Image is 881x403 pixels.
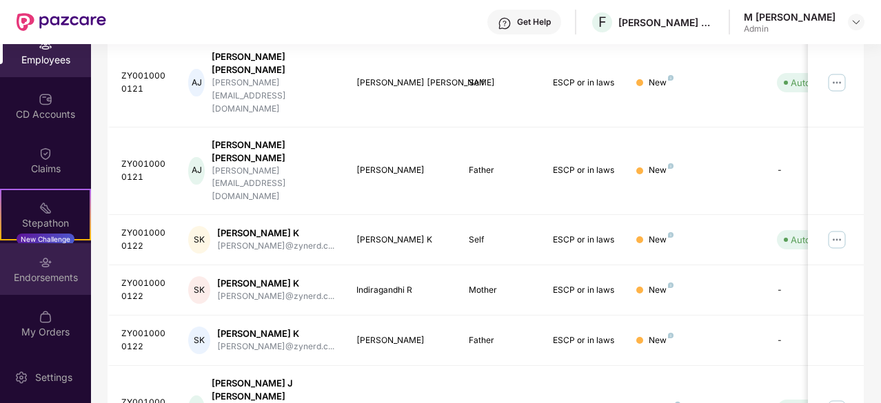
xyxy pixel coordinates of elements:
[212,377,334,403] div: [PERSON_NAME] J [PERSON_NAME]
[649,164,674,177] div: New
[469,334,531,347] div: Father
[553,234,615,247] div: ESCP or in laws
[17,13,106,31] img: New Pazcare Logo
[188,69,204,96] div: AJ
[517,17,551,28] div: Get Help
[668,75,674,81] img: svg+xml;base64,PHN2ZyB4bWxucz0iaHR0cDovL3d3dy53My5vcmcvMjAwMC9zdmciIHdpZHRoPSI4IiBoZWlnaHQ9IjgiIH...
[217,290,334,303] div: [PERSON_NAME]@zynerd.c...
[469,164,531,177] div: Father
[39,310,52,324] img: svg+xml;base64,PHN2ZyBpZD0iTXlfT3JkZXJzIiBkYXRhLW5hbWU9Ik15IE9yZGVycyIgeG1sbnM9Imh0dHA6Ly93d3cudz...
[212,50,334,76] div: [PERSON_NAME] [PERSON_NAME]
[469,284,531,297] div: Mother
[553,76,615,90] div: ESCP or in laws
[121,158,167,184] div: ZY0010000121
[356,334,447,347] div: [PERSON_NAME]
[39,92,52,106] img: svg+xml;base64,PHN2ZyBpZD0iQ0RfQWNjb3VudHMiIGRhdGEtbmFtZT0iQ0QgQWNjb3VudHMiIHhtbG5zPSJodHRwOi8vd3...
[553,284,615,297] div: ESCP or in laws
[188,226,210,254] div: SK
[212,138,334,165] div: [PERSON_NAME] [PERSON_NAME]
[649,334,674,347] div: New
[121,70,167,96] div: ZY0010000121
[14,371,28,384] img: svg+xml;base64,PHN2ZyBpZD0iU2V0dGluZy0yMHgyMCIgeG1sbnM9Imh0dHA6Ly93d3cudzMub3JnLzIwMDAvc3ZnIiB3aW...
[217,277,334,290] div: [PERSON_NAME] K
[826,229,848,251] img: manageButton
[121,327,167,353] div: ZY0010000122
[212,165,334,204] div: [PERSON_NAME][EMAIL_ADDRESS][DOMAIN_NAME]
[469,76,531,90] div: Self
[188,327,210,354] div: SK
[744,10,836,23] div: M [PERSON_NAME]
[121,277,167,303] div: ZY0010000122
[39,38,52,52] img: svg+xml;base64,PHN2ZyBpZD0iRW1wbG95ZWVzIiB4bWxucz0iaHR0cDovL3d3dy53My5vcmcvMjAwMC9zdmciIHdpZHRoPS...
[1,216,90,230] div: Stepathon
[217,340,334,353] div: [PERSON_NAME]@zynerd.c...
[217,327,334,340] div: [PERSON_NAME] K
[668,333,674,338] img: svg+xml;base64,PHN2ZyB4bWxucz0iaHR0cDovL3d3dy53My5vcmcvMjAwMC9zdmciIHdpZHRoPSI4IiBoZWlnaHQ9IjgiIH...
[39,256,52,269] img: svg+xml;base64,PHN2ZyBpZD0iRW5kb3JzZW1lbnRzIiB4bWxucz0iaHR0cDovL3d3dy53My5vcmcvMjAwMC9zdmciIHdpZH...
[188,157,204,185] div: AJ
[553,164,615,177] div: ESCP or in laws
[649,76,674,90] div: New
[39,201,52,215] img: svg+xml;base64,PHN2ZyB4bWxucz0iaHR0cDovL3d3dy53My5vcmcvMjAwMC9zdmciIHdpZHRoPSIyMSIgaGVpZ2h0PSIyMC...
[553,334,615,347] div: ESCP or in laws
[649,234,674,247] div: New
[766,127,864,216] td: -
[668,232,674,238] img: svg+xml;base64,PHN2ZyB4bWxucz0iaHR0cDovL3d3dy53My5vcmcvMjAwMC9zdmciIHdpZHRoPSI4IiBoZWlnaHQ9IjgiIH...
[217,227,334,240] div: [PERSON_NAME] K
[766,265,864,316] td: -
[649,284,674,297] div: New
[851,17,862,28] img: svg+xml;base64,PHN2ZyBpZD0iRHJvcGRvd24tMzJ4MzIiIHhtbG5zPSJodHRwOi8vd3d3LnczLm9yZy8yMDAwL3N2ZyIgd2...
[744,23,836,34] div: Admin
[826,72,848,94] img: manageButton
[31,371,77,384] div: Settings
[766,316,864,366] td: -
[668,163,674,169] img: svg+xml;base64,PHN2ZyB4bWxucz0iaHR0cDovL3d3dy53My5vcmcvMjAwMC9zdmciIHdpZHRoPSI4IiBoZWlnaHQ9IjgiIH...
[598,14,607,30] span: F
[498,17,512,30] img: svg+xml;base64,PHN2ZyBpZD0iSGVscC0zMngzMiIgeG1sbnM9Imh0dHA6Ly93d3cudzMub3JnLzIwMDAvc3ZnIiB3aWR0aD...
[791,233,846,247] div: Auto Verified
[217,240,334,253] div: [PERSON_NAME]@zynerd.c...
[356,284,447,297] div: Indiragandhi R
[356,76,447,90] div: [PERSON_NAME] [PERSON_NAME]
[356,164,447,177] div: [PERSON_NAME]
[356,234,447,247] div: [PERSON_NAME] K
[469,234,531,247] div: Self
[17,234,74,245] div: New Challenge
[791,76,846,90] div: Auto Verified
[121,227,167,253] div: ZY0010000122
[188,276,210,304] div: SK
[39,147,52,161] img: svg+xml;base64,PHN2ZyBpZD0iQ2xhaW0iIHhtbG5zPSJodHRwOi8vd3d3LnczLm9yZy8yMDAwL3N2ZyIgd2lkdGg9IjIwIi...
[212,76,334,116] div: [PERSON_NAME][EMAIL_ADDRESS][DOMAIN_NAME]
[618,16,715,29] div: [PERSON_NAME] & [PERSON_NAME] Labs Private Limited
[668,282,674,288] img: svg+xml;base64,PHN2ZyB4bWxucz0iaHR0cDovL3d3dy53My5vcmcvMjAwMC9zdmciIHdpZHRoPSI4IiBoZWlnaHQ9IjgiIH...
